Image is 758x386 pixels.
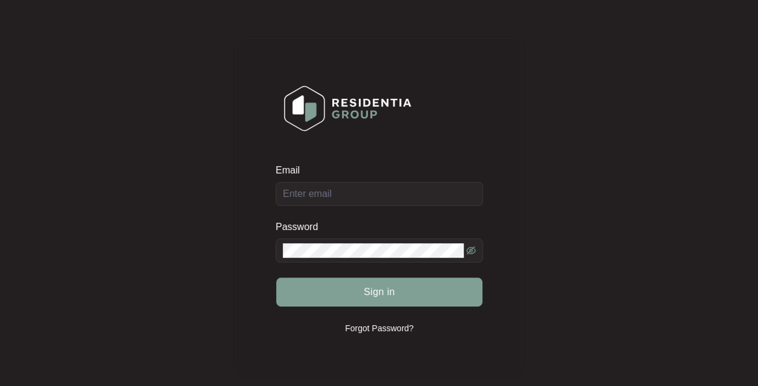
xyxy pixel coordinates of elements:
span: eye-invisible [466,246,476,255]
img: Login Logo [276,78,419,139]
button: Sign in [276,278,482,307]
p: Forgot Password? [345,322,414,334]
input: Password [283,243,464,258]
label: Password [276,221,327,233]
input: Email [276,182,483,206]
label: Email [276,164,308,176]
span: Sign in [364,285,395,299]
